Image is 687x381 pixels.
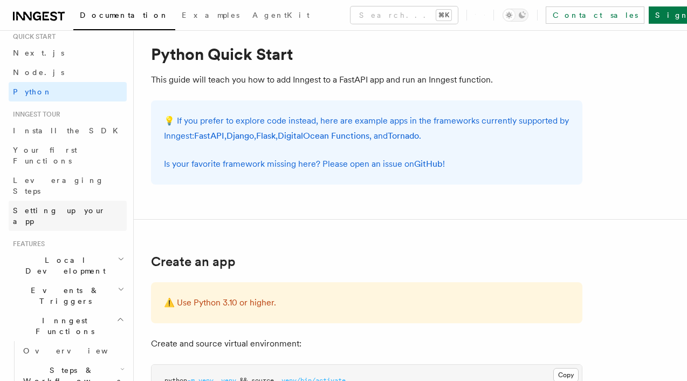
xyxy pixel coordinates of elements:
[351,6,458,24] button: Search...⌘K
[13,176,104,195] span: Leveraging Steps
[182,11,239,19] span: Examples
[80,11,169,19] span: Documentation
[226,131,254,141] a: Django
[546,6,644,24] a: Contact sales
[9,315,116,337] span: Inngest Functions
[13,206,106,226] span: Setting up your app
[9,43,127,63] a: Next.js
[414,159,443,169] a: GitHub
[13,68,64,77] span: Node.js
[164,157,569,172] p: Is your favorite framework missing here? Please open an issue on !
[246,3,316,29] a: AgentKit
[13,146,77,165] span: Your first Functions
[151,336,582,351] p: Create and source virtual environment:
[164,113,569,144] p: 💡 If you prefer to explore code instead, here are example apps in the frameworks currently suppor...
[9,201,127,231] a: Setting up your app
[19,341,127,360] a: Overview
[73,3,175,30] a: Documentation
[436,10,451,21] kbd: ⌘K
[9,171,127,201] a: Leveraging Steps
[9,121,127,140] a: Install the SDK
[9,255,118,276] span: Local Development
[13,49,64,57] span: Next.js
[9,250,127,281] button: Local Development
[164,295,569,310] p: ⚠️ Use Python 3.10 or higher.
[13,87,52,96] span: Python
[151,72,582,87] p: This guide will teach you how to add Inngest to a FastAPI app and run an Inngest function.
[256,131,276,141] a: Flask
[151,44,582,64] h1: Python Quick Start
[9,281,127,311] button: Events & Triggers
[388,131,419,141] a: Tornado
[278,131,369,141] a: DigitalOcean Functions
[9,82,127,101] a: Python
[23,346,134,355] span: Overview
[9,140,127,171] a: Your first Functions
[13,126,125,135] span: Install the SDK
[9,110,60,119] span: Inngest tour
[9,240,45,248] span: Features
[9,32,56,41] span: Quick start
[175,3,246,29] a: Examples
[252,11,310,19] span: AgentKit
[503,9,528,22] button: Toggle dark mode
[9,311,127,341] button: Inngest Functions
[194,131,224,141] a: FastAPI
[151,254,236,269] a: Create an app
[9,63,127,82] a: Node.js
[9,285,118,307] span: Events & Triggers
